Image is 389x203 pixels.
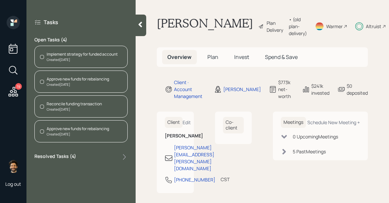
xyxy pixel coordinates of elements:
[34,153,76,161] label: Resolved Tasks ( 4 )
[293,133,338,140] div: 0 Upcoming Meeting s
[183,119,191,126] div: Edit
[47,126,109,132] div: Approve new funds for rebalancing
[165,133,186,139] h6: [PERSON_NAME]
[47,76,109,82] div: Approve new funds for rebalancing
[278,79,294,100] div: $773k net-worth
[311,82,329,96] div: $241k invested
[174,79,206,100] div: Client · Account Management
[47,132,109,137] div: Created [DATE]
[307,119,360,126] div: Schedule New Meeting +
[267,20,285,33] div: Plan Delivery
[326,23,343,30] div: Warmer
[289,16,307,37] div: • (old plan-delivery)
[167,53,192,61] span: Overview
[223,86,261,93] div: [PERSON_NAME]
[47,107,102,112] div: Created [DATE]
[174,144,214,172] div: [PERSON_NAME][EMAIL_ADDRESS][PERSON_NAME][DOMAIN_NAME]
[347,82,368,96] div: $0 deposited
[157,16,253,37] h1: [PERSON_NAME]
[207,53,218,61] span: Plan
[165,117,183,128] h6: Client
[47,51,118,57] div: Implement strategy for funded account
[234,53,249,61] span: Invest
[47,57,118,62] div: Created [DATE]
[293,148,326,155] div: 5 Past Meeting s
[366,23,381,30] div: Altruist
[174,176,215,183] div: [PHONE_NUMBER]
[5,181,21,187] div: Log out
[265,53,298,61] span: Spend & Save
[34,36,128,43] label: Open Tasks ( 4 )
[44,19,58,26] label: Tasks
[223,117,244,133] h6: Co-client
[281,117,306,128] h6: Meetings
[15,83,22,90] div: 19
[47,82,109,87] div: Created [DATE]
[7,160,20,173] img: eric-schwartz-headshot.png
[47,101,102,107] div: Reconcile funding transaction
